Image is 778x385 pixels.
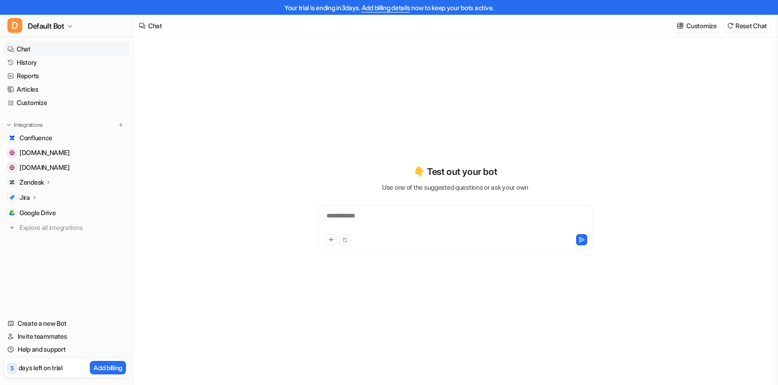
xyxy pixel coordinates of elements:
p: Customize [686,21,716,31]
p: 3 [10,364,13,373]
p: 👇 Test out your bot [414,165,497,179]
img: id.atlassian.com [9,150,15,155]
img: explore all integrations [7,223,17,232]
a: Explore all integrations [4,221,129,234]
p: Add billing [94,363,122,373]
button: Customize [674,19,720,32]
a: home.atlassian.com[DOMAIN_NAME] [4,161,129,174]
span: D [7,18,22,33]
span: Explore all integrations [19,220,125,235]
img: Zendesk [9,180,15,185]
p: Use one of the suggested questions or ask your own [382,182,528,192]
p: Integrations [14,121,43,129]
img: expand menu [6,122,12,128]
button: Add billing [90,361,126,374]
span: [DOMAIN_NAME] [19,163,69,172]
button: Reset Chat [724,19,771,32]
span: Default Bot [28,19,64,32]
img: customize [677,22,684,29]
a: Google DriveGoogle Drive [4,206,129,219]
img: reset [727,22,734,29]
a: Chat [4,43,129,56]
img: home.atlassian.com [9,165,15,170]
a: Articles [4,83,129,96]
a: Reports [4,69,129,82]
img: Confluence [9,135,15,141]
a: History [4,56,129,69]
a: Customize [4,96,129,109]
a: Invite teammates [4,330,129,343]
span: Google Drive [19,208,56,217]
span: Confluence [19,133,52,143]
a: Create a new Bot [4,317,129,330]
img: Jira [9,195,15,200]
button: Integrations [4,120,45,130]
img: Google Drive [9,210,15,216]
p: Jira [19,193,30,202]
a: ConfluenceConfluence [4,131,129,144]
p: Zendesk [19,178,44,187]
a: id.atlassian.com[DOMAIN_NAME] [4,146,129,159]
a: Help and support [4,343,129,356]
a: Add billing details [362,4,410,12]
img: menu_add.svg [118,122,124,128]
span: [DOMAIN_NAME] [19,148,69,157]
div: Chat [148,21,162,31]
p: days left on trial [19,363,63,373]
